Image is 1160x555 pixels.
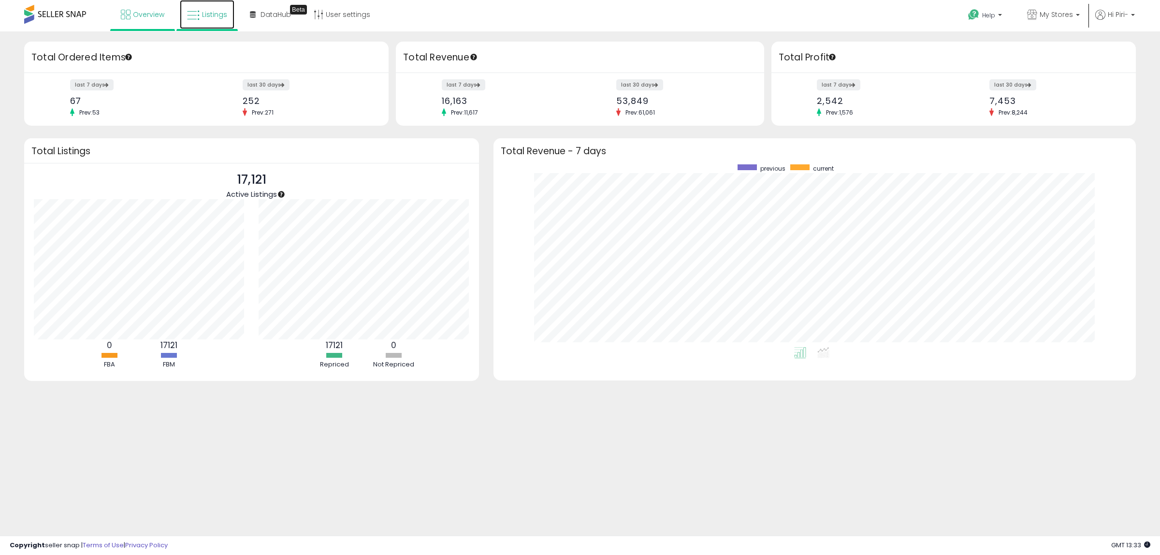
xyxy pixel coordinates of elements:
b: 17121 [326,339,343,351]
div: 2,542 [817,96,946,106]
div: 7,453 [989,96,1119,106]
span: Prev: 1,576 [821,108,858,117]
span: current [813,164,834,173]
h3: Total Ordered Items [31,51,381,64]
label: last 30 days [989,79,1036,90]
div: Tooltip anchor [290,5,307,15]
h3: Total Listings [31,147,472,155]
div: Tooltip anchor [124,53,133,61]
h3: Total Revenue [403,51,757,64]
span: Prev: 61,061 [621,108,660,117]
span: Prev: 11,617 [446,108,483,117]
span: Hi Piri- [1108,10,1128,19]
i: Get Help [968,9,980,21]
div: Tooltip anchor [469,53,478,61]
span: DataHub [261,10,291,19]
span: Prev: 8,244 [994,108,1032,117]
div: 252 [243,96,372,106]
div: 16,163 [442,96,573,106]
div: FBM [140,360,198,369]
p: 17,121 [226,171,277,189]
div: Repriced [305,360,363,369]
label: last 30 days [616,79,663,90]
label: last 7 days [70,79,114,90]
span: Prev: 271 [247,108,278,117]
div: 67 [70,96,200,106]
span: Prev: 53 [74,108,104,117]
span: Listings [202,10,227,19]
span: Active Listings [226,189,277,199]
label: last 7 days [817,79,860,90]
span: My Stores [1040,10,1073,19]
a: Help [960,1,1012,31]
span: Overview [133,10,164,19]
a: Hi Piri- [1095,10,1135,31]
div: Tooltip anchor [277,190,286,199]
div: 53,849 [616,96,747,106]
label: last 7 days [442,79,485,90]
span: previous [760,164,785,173]
div: Not Repriced [365,360,423,369]
b: 17121 [160,339,177,351]
h3: Total Revenue - 7 days [501,147,1129,155]
div: Tooltip anchor [828,53,837,61]
b: 0 [107,339,112,351]
span: Help [982,11,995,19]
h3: Total Profit [779,51,1129,64]
label: last 30 days [243,79,290,90]
b: 0 [391,339,396,351]
div: FBA [80,360,138,369]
